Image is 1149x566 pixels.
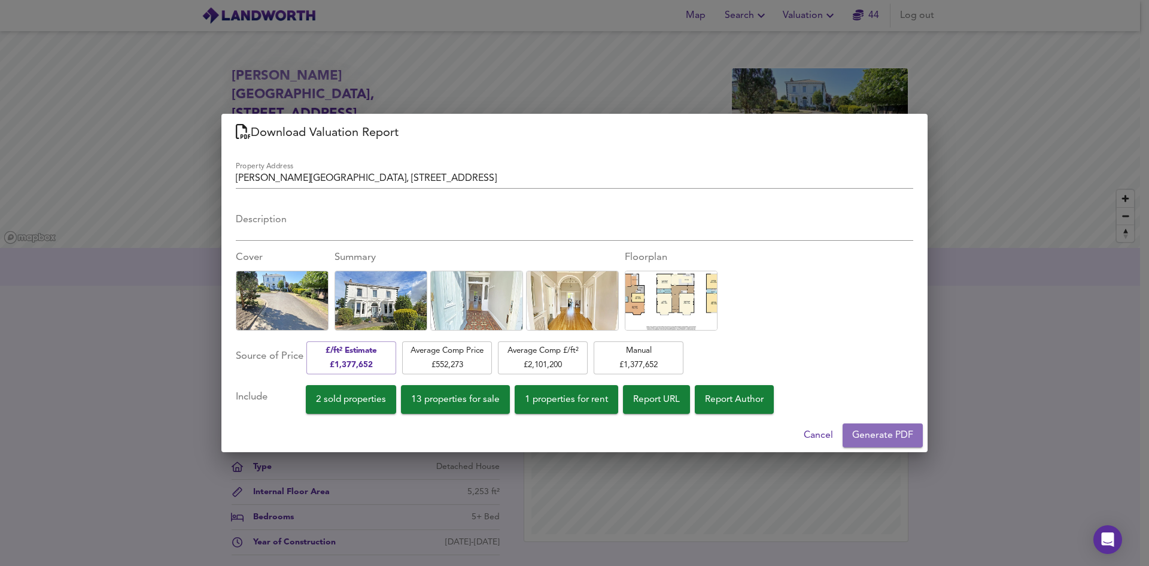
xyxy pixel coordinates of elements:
[335,250,619,265] div: Summary
[523,268,622,334] img: Uploaded
[236,162,293,170] label: Property Address
[623,385,690,414] button: Report URL
[594,341,683,374] button: Manual£1,377,652
[843,423,923,447] button: Generate PDF
[427,268,526,334] img: Uploaded
[799,423,838,447] button: Cancel
[236,385,306,414] div: Include
[625,250,718,265] div: Floorplan
[306,385,396,414] button: 2 sold properties
[312,344,390,372] span: £/ft² Estimate £ 1,377,652
[306,341,396,374] button: £/ft² Estimate£1,377,652
[592,268,750,334] img: Uploaded
[411,392,500,408] span: 13 properties for sale
[236,250,329,265] div: Cover
[402,341,492,374] button: Average Comp Price£552,273
[335,271,427,331] div: Click to replace this image
[633,392,680,408] span: Report URL
[852,427,913,444] span: Generate PDF
[332,268,430,334] img: Uploaded
[526,271,619,331] div: Click to replace this image
[600,344,677,372] span: Manual £ 1,377,652
[625,271,718,331] div: Click to replace this image
[430,271,523,331] div: Click to replace this image
[1093,525,1122,554] div: Open Intercom Messenger
[233,268,332,334] img: Uploaded
[236,271,329,331] div: Click to replace this image
[401,385,510,414] button: 13 properties for sale
[705,392,764,408] span: Report Author
[804,427,833,444] span: Cancel
[498,341,588,374] button: Average Comp £/ft²£2,101,200
[515,385,618,414] button: 1 properties for rent
[236,123,913,143] h2: Download Valuation Report
[695,385,774,414] button: Report Author
[504,344,582,372] span: Average Comp £/ft² £ 2,101,200
[525,392,608,408] span: 1 properties for rent
[236,340,303,376] div: Source of Price
[316,392,386,408] span: 2 sold properties
[408,344,486,372] span: Average Comp Price £ 552,273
